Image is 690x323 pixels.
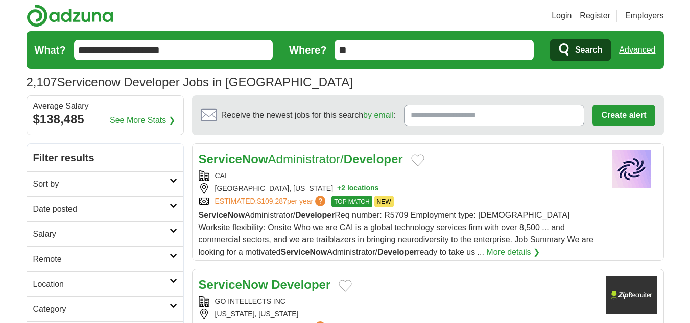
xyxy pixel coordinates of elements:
[33,178,170,190] h2: Sort by
[27,271,183,296] a: Location
[363,111,394,119] a: by email
[35,42,66,58] label: What?
[550,39,611,61] button: Search
[344,152,403,166] strong: Developer
[199,296,598,307] div: GO INTELLECTS INC
[27,4,113,27] img: Adzuna logo
[27,196,183,221] a: Date posted
[337,183,341,194] span: +
[27,221,183,246] a: Salary
[215,196,328,207] a: ESTIMATED:$109,287per year?
[580,10,610,22] a: Register
[331,196,372,207] span: TOP MATCH
[315,196,325,206] span: ?
[27,75,353,89] h1: Servicenow Developer Jobs in [GEOGRAPHIC_DATA]
[199,278,331,291] a: ServiceNow Developer
[33,303,170,315] h2: Category
[199,152,403,166] a: ServiceNowAdministrator/Developer
[33,110,177,129] div: $138,485
[27,246,183,271] a: Remote
[257,197,287,205] span: $109,287
[575,40,602,60] span: Search
[295,211,335,219] strong: Developer
[33,278,170,290] h2: Location
[486,246,540,258] a: More details ❯
[374,196,394,207] span: NEW
[337,183,378,194] button: +2 locations
[199,211,593,256] span: Administrator/ Req number: R5709 Employment type: [DEMOGRAPHIC_DATA] Worksite flexibility: Onsite...
[280,247,327,256] strong: ServiceNow
[33,203,170,215] h2: Date posted
[339,280,352,292] button: Add to favorite jobs
[199,183,598,194] div: [GEOGRAPHIC_DATA], [US_STATE]
[271,278,330,291] strong: Developer
[27,296,183,321] a: Category
[33,228,170,240] h2: Salary
[33,102,177,110] div: Average Salary
[110,114,175,127] a: See More Stats ❯
[199,309,598,319] div: [US_STATE], [US_STATE]
[411,154,424,166] button: Add to favorite jobs
[625,10,664,22] a: Employers
[221,109,396,121] span: Receive the newest jobs for this search :
[199,170,598,181] div: CAI
[377,247,417,256] strong: Developer
[199,278,268,291] strong: ServiceNow
[199,152,268,166] strong: ServiceNow
[27,73,57,91] span: 2,107
[27,171,183,196] a: Sort by
[552,10,572,22] a: Login
[289,42,326,58] label: Where?
[606,276,657,314] img: Company logo
[27,144,183,171] h2: Filter results
[619,40,655,60] a: Advanced
[606,150,657,188] img: Company logo
[592,105,655,126] button: Create alert
[33,253,170,265] h2: Remote
[199,211,245,219] strong: ServiceNow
